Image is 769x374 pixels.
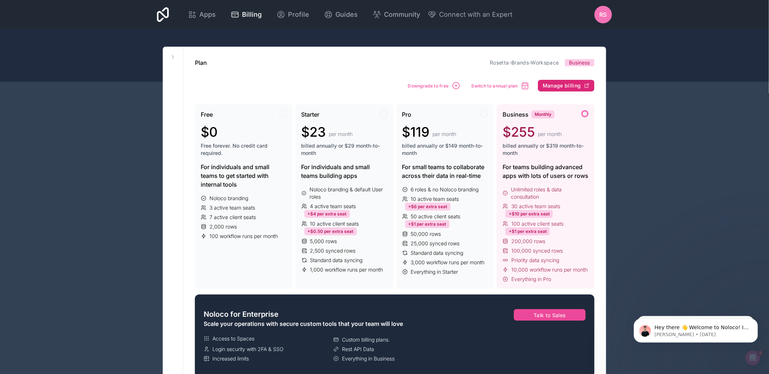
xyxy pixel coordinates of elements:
span: Business [569,59,590,66]
span: Custom billing plans. [342,336,390,343]
button: Connect with an Expert [428,9,513,20]
a: Guides [318,7,364,23]
span: 2,500 synced rows [310,247,356,254]
button: Talk to Sales [514,309,586,321]
span: $23 [301,125,326,139]
span: 7 active client seats [209,214,256,221]
span: Increased limits [212,355,249,362]
span: Profile [288,9,309,20]
span: Everything in Pro [511,276,551,283]
span: Login security with 2FA & SSO [212,346,284,353]
a: Apps [182,7,222,23]
span: 3 active team seats [209,204,255,211]
span: Standard data syncing [310,257,363,264]
span: 10,000 workflow runs per month [511,266,588,273]
div: For small teams to collaborate across their data in real-time [402,163,488,180]
span: 200,000 rows [511,238,545,245]
a: Rosetta-Brands-Workspace [490,59,559,66]
span: Community [384,9,420,20]
span: Unlimited roles & data consultation [511,186,589,200]
h1: Plan [195,58,207,67]
span: Connect with an Expert [439,9,513,20]
span: Everything in Starter [411,268,458,276]
span: 50 active client seats [411,213,461,220]
span: Free [201,110,213,119]
span: Noloco branding & default User roles [309,186,387,200]
span: Rest API Data [342,346,374,353]
div: +$10 per extra seat [505,210,553,218]
span: 100 workflow runs per month [209,233,278,240]
span: per month [538,130,562,138]
span: 2,000 rows [209,223,237,230]
button: Switch to annual plan [469,79,532,93]
span: 3,000 workflow runs per month [411,259,485,266]
span: 6 roles & no Noloco branding [411,186,479,193]
span: billed annually or $149 month-to-month [402,142,488,157]
div: Monthly [531,110,555,118]
div: For individuals and small teams to get started with internal tools [201,163,287,189]
span: $255 [503,125,535,139]
span: Starter [301,110,320,119]
span: Switch to annual plan [472,83,518,89]
span: Downgrade to free [408,83,449,89]
span: $119 [402,125,430,139]
div: +$0.50 per extra seat [304,227,357,235]
a: Billing [225,7,268,23]
div: For teams building advanced apps with lots of users or rows [503,163,589,180]
span: 30 active team seats [511,203,560,210]
div: For individuals and small teams building apps [301,163,388,180]
div: +$1 per extra seat [505,227,550,235]
span: Guides [336,9,358,20]
span: 25,000 synced rows [411,240,460,247]
span: 4 active team seats [310,203,356,210]
div: +$6 per extra seat [405,203,451,211]
span: 5,000 rows [310,238,337,245]
span: 1,000 workflow runs per month [310,266,383,273]
iframe: Intercom live chat [744,349,762,367]
span: Priority data syncing [511,257,559,264]
span: Billing [242,9,262,20]
iframe: Intercom notifications message [623,303,769,354]
span: 10 active client seats [310,220,359,227]
span: 100,000 synced rows [511,247,563,254]
span: Pro [402,110,412,119]
span: billed annually or $29 month-to-month [301,142,388,157]
span: Manage billing [543,82,581,89]
span: $0 [201,125,218,139]
span: Apps [200,9,216,20]
span: billed annually or $319 month-to-month [503,142,589,157]
span: RS [600,10,607,19]
div: Scale your operations with secure custom tools that your team will love [204,319,460,328]
span: 50,000 rows [411,230,441,238]
span: Free forever. No credit card required. [201,142,287,157]
span: per month [433,130,457,138]
div: +$1 per extra seat [405,220,450,228]
a: Community [367,7,426,23]
span: Everything in Business [342,355,395,362]
button: Downgrade to free [405,79,463,93]
span: 10 active team seats [411,195,459,203]
span: Noloco branding [209,195,248,202]
span: Business [503,110,528,119]
div: +$4 per extra seat [304,210,350,218]
span: 100 active client seats [511,220,564,227]
span: Standard data syncing [411,249,464,257]
span: 2 [759,349,765,355]
span: per month [329,130,353,138]
a: Profile [271,7,315,23]
span: Access to Spaces [212,335,254,342]
button: Manage billing [538,80,595,91]
span: Noloco for Enterprise [204,309,278,319]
